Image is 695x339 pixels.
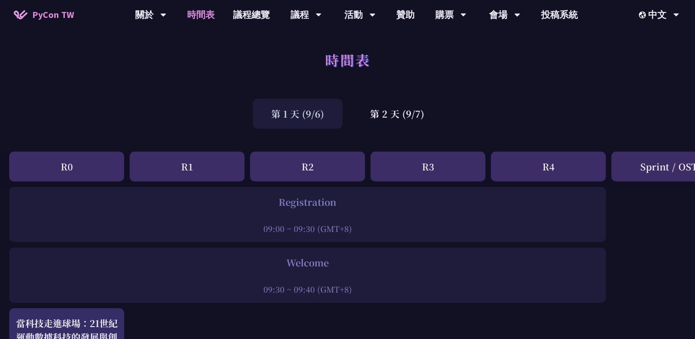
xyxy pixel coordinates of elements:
div: R0 [9,152,124,181]
img: Locale Icon [639,11,648,18]
div: Welcome [14,256,601,270]
img: Home icon of PyCon TW 2025 [14,10,28,19]
div: 09:30 ~ 09:40 (GMT+8) [14,283,601,295]
div: 第 2 天 (9/7) [352,99,443,129]
div: R4 [491,152,606,181]
div: Registration [14,195,601,209]
div: R1 [130,152,245,181]
a: PyCon TW [5,3,83,26]
h1: 時間表 [325,46,370,73]
div: R3 [370,152,485,181]
div: 09:00 ~ 09:30 (GMT+8) [14,223,601,234]
div: R2 [250,152,365,181]
div: 第 1 天 (9/6) [253,99,342,129]
span: PyCon TW [32,8,74,22]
